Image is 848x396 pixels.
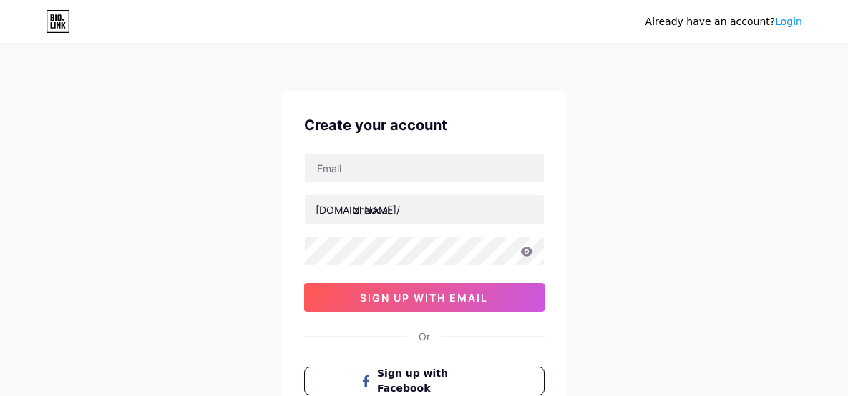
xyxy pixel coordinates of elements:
[419,329,430,344] div: Or
[304,114,545,136] div: Create your account
[645,14,802,29] div: Already have an account?
[304,367,545,395] button: Sign up with Facebook
[377,366,488,396] span: Sign up with Facebook
[775,16,802,27] a: Login
[305,154,544,182] input: Email
[316,202,400,217] div: [DOMAIN_NAME]/
[305,195,544,224] input: username
[304,283,545,312] button: sign up with email
[360,292,488,304] span: sign up with email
